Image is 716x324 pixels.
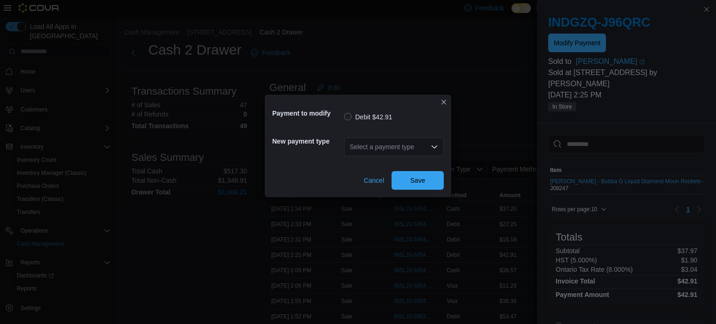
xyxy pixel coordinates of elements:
[392,171,444,190] button: Save
[350,141,351,152] input: Accessible screen reader label
[410,176,425,185] span: Save
[272,132,342,151] h5: New payment type
[438,97,449,108] button: Closes this modal window
[272,104,342,123] h5: Payment to modify
[344,111,392,123] label: Debit $42.91
[431,143,438,151] button: Open list of options
[364,176,384,185] span: Cancel
[360,171,388,190] button: Cancel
